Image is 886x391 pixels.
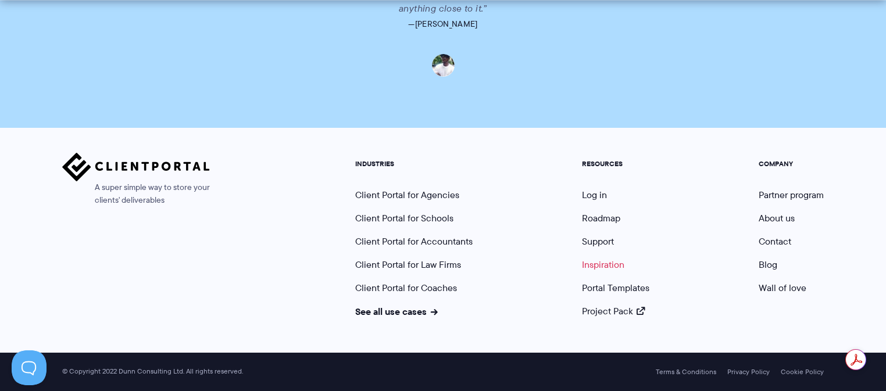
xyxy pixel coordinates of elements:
h5: INDUSTRIES [355,160,473,168]
a: Cookie Policy [781,368,824,376]
span: © Copyright 2022 Dunn Consulting Ltd. All rights reserved. [56,367,249,376]
span: A super simple way to store your clients' deliverables [62,181,210,207]
p: —[PERSON_NAME] [117,16,770,32]
a: Inspiration [582,258,624,271]
a: Blog [759,258,777,271]
a: Support [582,235,614,248]
a: Roadmap [582,211,620,225]
a: Log in [582,188,607,202]
a: Client Portal for Accountants [355,235,473,248]
a: Portal Templates [582,281,649,295]
iframe: Toggle Customer Support [12,350,47,385]
a: Client Portal for Agencies [355,188,459,202]
a: Project Pack [582,304,645,318]
h5: COMPANY [759,160,824,168]
a: See all use cases [355,304,438,318]
a: Privacy Policy [727,368,770,376]
a: Client Portal for Law Firms [355,258,461,271]
a: Contact [759,235,791,248]
a: Wall of love [759,281,806,295]
a: Client Portal for Schools [355,211,453,225]
h5: RESOURCES [582,160,649,168]
a: Terms & Conditions [656,368,716,376]
a: Client Portal for Coaches [355,281,457,295]
a: Partner program [759,188,824,202]
a: About us [759,211,795,225]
